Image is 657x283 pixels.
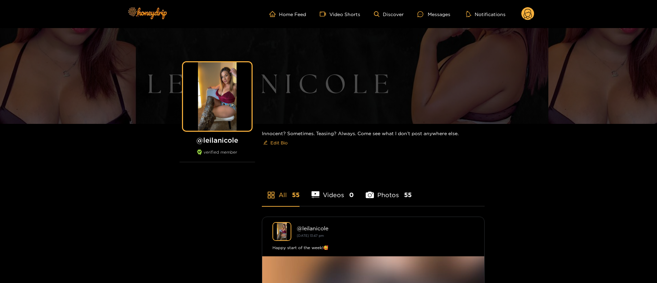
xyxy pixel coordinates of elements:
[320,11,360,17] a: Video Shorts
[272,244,474,251] div: Happy start of the week!🥰
[404,191,412,199] span: 55
[464,11,508,17] button: Notifications
[269,11,279,17] span: home
[262,175,300,206] li: All
[263,140,268,145] span: edit
[366,175,412,206] li: Photos
[180,136,255,144] h1: @ leilanicole
[267,191,275,199] span: appstore
[312,175,354,206] li: Videos
[180,150,255,162] div: verified member
[292,191,300,199] span: 55
[269,11,306,17] a: Home Feed
[297,225,474,231] div: @ leilanicole
[374,11,404,17] a: Discover
[297,234,324,237] small: [DATE] 13:47 pm
[262,124,485,154] div: Innocent? Sometimes. Teasing? Always. Come see what I don’t post anywhere else.
[272,222,291,241] img: leilanicole
[262,137,289,148] button: editEdit Bio
[320,11,329,17] span: video-camera
[417,10,450,18] div: Messages
[270,139,288,146] span: Edit Bio
[349,191,354,199] span: 0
